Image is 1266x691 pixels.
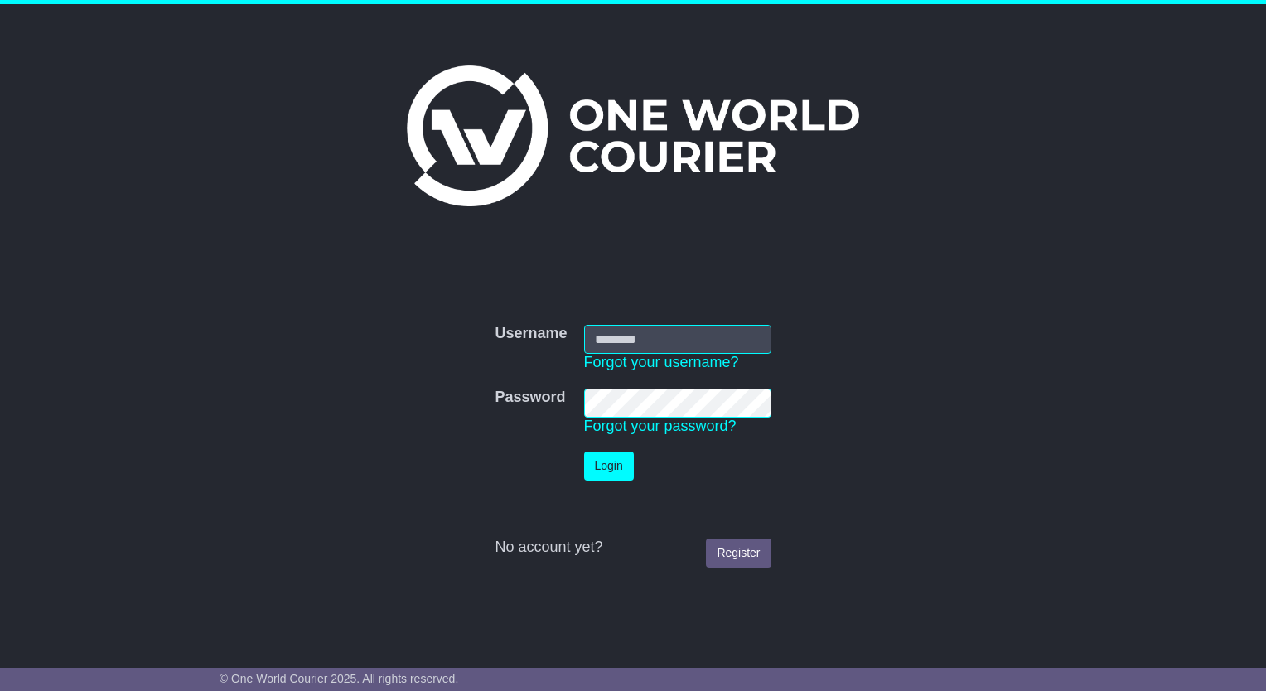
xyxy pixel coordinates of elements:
[584,418,737,434] a: Forgot your password?
[706,539,771,568] a: Register
[584,354,739,370] a: Forgot your username?
[495,325,567,343] label: Username
[220,672,459,685] span: © One World Courier 2025. All rights reserved.
[407,65,859,206] img: One World
[495,539,771,557] div: No account yet?
[495,389,565,407] label: Password
[584,452,634,481] button: Login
